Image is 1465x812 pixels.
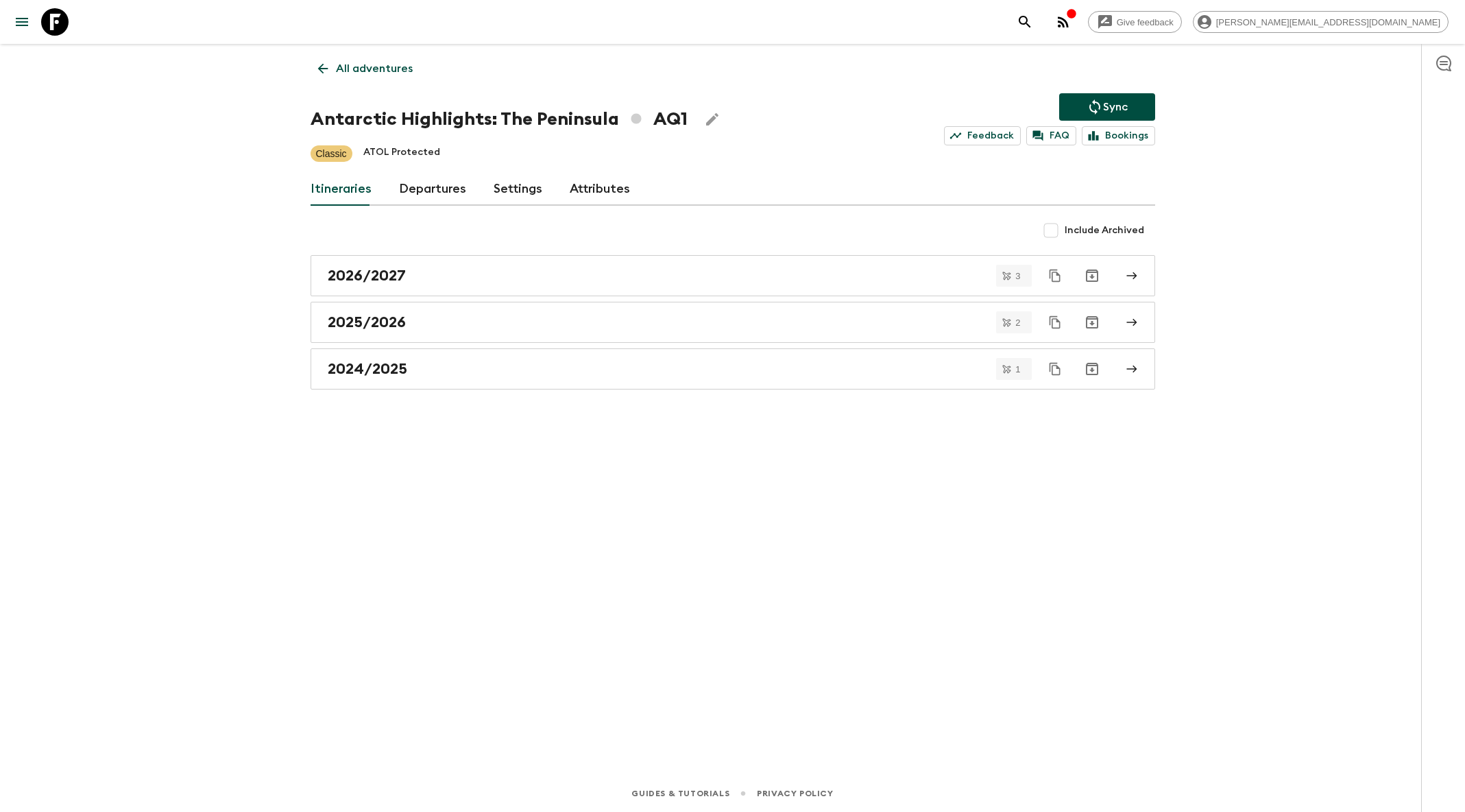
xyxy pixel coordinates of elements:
a: 2025/2026 [311,302,1155,343]
h1: Antarctic Highlights: The Peninsula AQ1 [311,106,688,133]
a: Settings [494,173,542,206]
a: Itineraries [311,173,372,206]
button: Archive [1078,355,1106,383]
span: 1 [1007,365,1028,374]
button: Archive [1078,309,1106,336]
a: FAQ [1026,126,1076,145]
p: ATOL Protected [363,145,440,162]
span: Include Archived [1065,224,1144,237]
span: Give feedback [1109,17,1181,27]
p: Classic [316,147,347,160]
a: 2024/2025 [311,348,1155,390]
a: Bookings [1082,126,1155,145]
h2: 2025/2026 [328,313,406,331]
button: Duplicate [1043,357,1067,381]
span: 2 [1007,318,1028,327]
button: Sync adventure departures to the booking engine [1059,93,1155,121]
button: Duplicate [1043,263,1067,288]
a: Feedback [944,126,1021,145]
a: All adventures [311,55,420,82]
a: Give feedback [1088,11,1182,33]
button: menu [8,8,36,36]
span: 3 [1007,272,1028,280]
a: 2026/2027 [311,255,1155,296]
p: All adventures [336,60,413,77]
h2: 2024/2025 [328,360,407,378]
button: Archive [1078,262,1106,289]
button: Duplicate [1043,310,1067,335]
a: Departures [399,173,466,206]
a: Guides & Tutorials [631,786,729,801]
h2: 2026/2027 [328,267,406,285]
div: [PERSON_NAME][EMAIL_ADDRESS][DOMAIN_NAME] [1193,11,1449,33]
button: Edit Adventure Title [699,106,726,133]
a: Privacy Policy [757,786,833,801]
button: search adventures [1011,8,1039,36]
span: [PERSON_NAME][EMAIL_ADDRESS][DOMAIN_NAME] [1209,17,1448,27]
a: Attributes [570,173,630,206]
p: Sync [1103,99,1128,115]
